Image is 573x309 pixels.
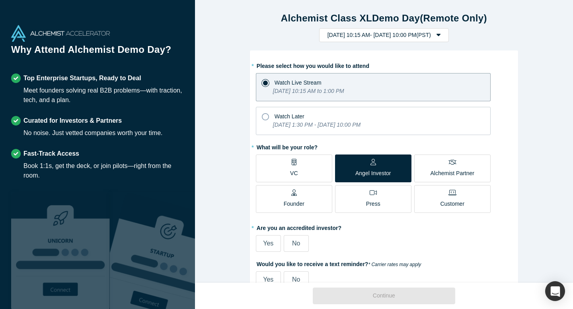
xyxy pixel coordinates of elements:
p: Angel Investor [355,169,391,178]
div: Book 1:1s, get the deck, or join pilots—right from the room. [23,161,184,180]
strong: Fast-Track Access [23,150,79,157]
div: Meet founders solving real B2B problems—with traction, tech, and a plan. [23,86,184,105]
button: [DATE] 10:15 AM- [DATE] 10:00 PM(PST) [319,28,449,42]
label: Please select how you would like to attend [256,59,512,70]
strong: Curated for Investors & Partners [23,117,122,124]
p: Press [366,200,380,208]
span: Watch Live Stream [275,79,322,86]
i: [DATE] 1:30 PM - [DATE] 10:00 PM [273,122,361,128]
label: Are you an accredited investor? [256,221,512,232]
label: What will be your role? [256,141,512,152]
strong: Alchemist Class XL Demo Day (Remote Only) [281,13,487,23]
img: Prism AI [110,192,209,309]
span: No [292,276,300,283]
img: Alchemist Accelerator Logo [11,25,110,42]
h1: Why Attend Alchemist Demo Day? [11,42,184,62]
span: Yes [263,276,273,283]
span: Watch Later [275,113,304,120]
img: Robust Technologies [11,192,110,309]
div: No noise. Just vetted companies worth your time. [23,128,163,138]
button: Continue [313,288,455,304]
em: * Carrier rates may apply [368,262,421,267]
p: Customer [440,200,464,208]
p: VC [290,169,298,178]
i: [DATE] 10:15 AM to 1:00 PM [273,88,344,94]
label: Would you like to receive a text reminder? [256,257,512,268]
strong: Top Enterprise Startups, Ready to Deal [23,75,141,81]
span: No [292,240,300,247]
span: Yes [263,240,273,247]
p: Founder [284,200,304,208]
p: Alchemist Partner [430,169,474,178]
